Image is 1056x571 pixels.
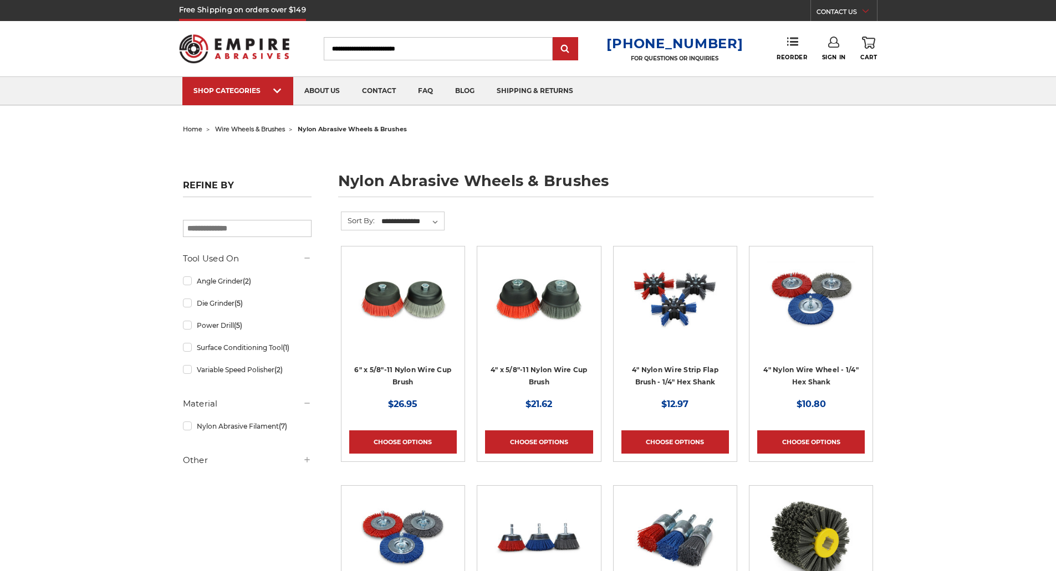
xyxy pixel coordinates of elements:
[274,366,283,374] span: (2)
[183,397,312,410] h5: Material
[279,422,287,430] span: (7)
[444,77,486,105] a: blog
[485,430,593,454] a: Choose Options
[298,125,407,133] span: nylon abrasive wheels & brushes
[494,254,583,343] img: 4" x 5/8"-11 Nylon Wire Cup Brushes
[179,27,290,70] img: Empire Abrasives
[388,399,417,409] span: $26.95
[183,294,312,313] a: Die Grinder(5)
[822,54,846,61] span: Sign In
[486,77,584,105] a: shipping & returns
[860,37,877,61] a: Cart
[359,254,447,343] img: 6" x 5/8"-11 Nylon Wire Wheel Cup Brushes
[341,212,375,229] label: Sort By:
[283,343,289,352] span: (1)
[183,454,312,467] h5: Other
[234,299,243,307] span: (5)
[767,254,855,343] img: 4 inch nylon wire wheel for drill
[554,38,577,60] input: Submit
[349,430,457,454] a: Choose Options
[215,125,285,133] a: wire wheels & brushes
[777,54,807,61] span: Reorder
[606,35,743,52] a: [PHONE_NUMBER]
[491,366,588,387] a: 4" x 5/8"-11 Nylon Wire Cup Brush
[485,254,593,362] a: 4" x 5/8"-11 Nylon Wire Cup Brushes
[293,77,351,105] a: about us
[183,338,312,357] a: Surface Conditioning Tool(1)
[354,366,451,387] a: 6" x 5/8"-11 Nylon Wire Cup Brush
[183,360,312,379] a: Variable Speed Polisher(2)
[817,6,877,21] a: CONTACT US
[380,213,444,230] select: Sort By:
[351,77,407,105] a: contact
[661,399,688,409] span: $12.97
[621,430,729,454] a: Choose Options
[243,277,251,285] span: (2)
[632,366,718,387] a: 4" Nylon Wire Strip Flap Brush - 1/4" Hex Shank
[183,252,312,265] h5: Tool Used On
[183,416,312,436] a: Nylon Abrasive Filament(7)
[407,77,444,105] a: faq
[183,180,312,197] h5: Refine by
[349,254,457,362] a: 6" x 5/8"-11 Nylon Wire Wheel Cup Brushes
[797,399,826,409] span: $10.80
[338,173,874,197] h1: nylon abrasive wheels & brushes
[757,254,865,362] a: 4 inch nylon wire wheel for drill
[183,316,312,335] a: Power Drill(5)
[763,366,859,387] a: 4" Nylon Wire Wheel - 1/4" Hex Shank
[193,86,282,95] div: SHOP CATEGORIES
[183,125,202,133] a: home
[860,54,877,61] span: Cart
[631,254,720,343] img: 4 inch strip flap brush
[777,37,807,60] a: Reorder
[183,271,312,291] a: Angle Grinder(2)
[606,55,743,62] p: FOR QUESTIONS OR INQUIRIES
[234,321,242,330] span: (5)
[757,430,865,454] a: Choose Options
[621,254,729,362] a: 4 inch strip flap brush
[526,399,552,409] span: $21.62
